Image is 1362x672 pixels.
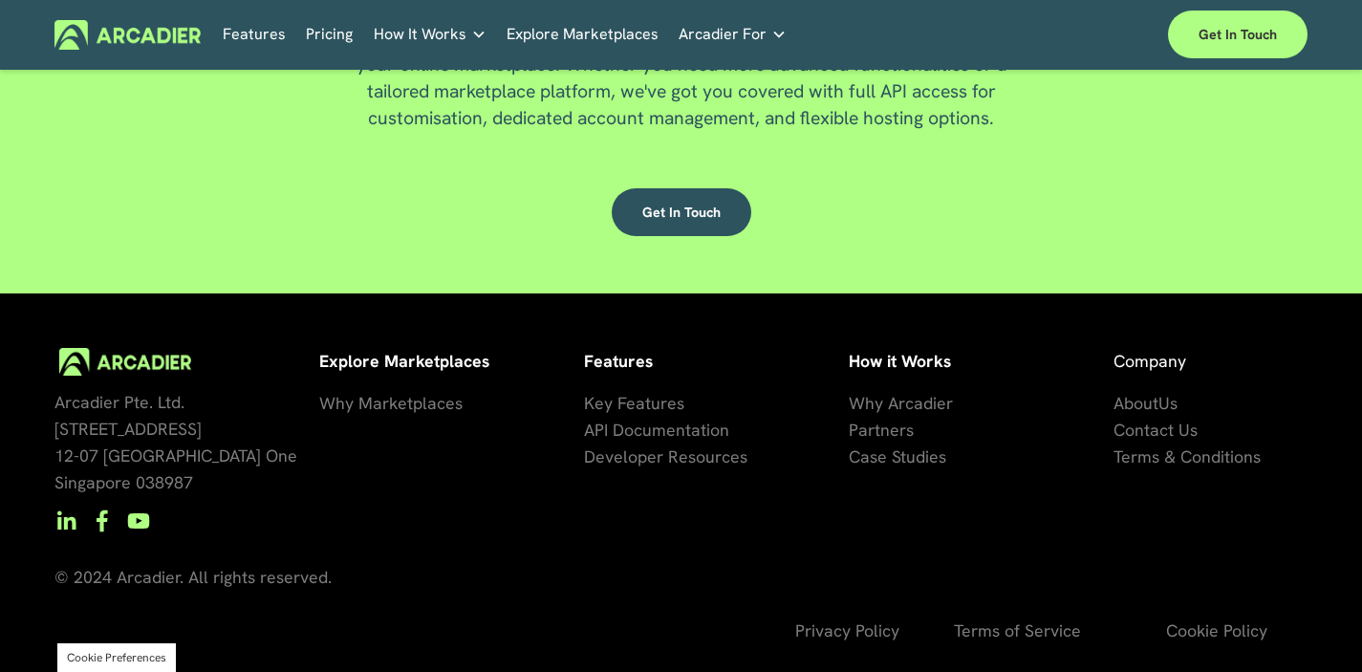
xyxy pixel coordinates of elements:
[584,419,729,441] span: API Documentation
[54,566,332,588] span: © 2024 Arcadier. All rights reserved.
[1113,445,1261,467] span: Terms & Conditions
[954,618,1081,644] a: Terms of Service
[319,392,463,414] span: Why Marketplaces
[67,650,166,665] button: Cookie Preferences
[54,509,77,532] a: LinkedIn
[849,392,953,414] span: Why Arcadier
[584,350,653,372] strong: Features
[1158,392,1178,414] span: Us
[1166,618,1267,644] a: Cookie Policy
[54,20,201,50] img: Arcadier
[870,444,946,470] a: se Studies
[870,445,946,467] span: se Studies
[223,20,286,50] a: Features
[1113,392,1158,414] span: About
[795,619,899,641] span: Privacy Policy
[849,419,858,441] span: P
[849,350,951,372] strong: How it Works
[507,20,659,50] a: Explore Marketplaces
[1266,580,1362,672] iframe: Chat Widget
[127,509,150,532] a: YouTube
[584,444,747,470] a: Developer Resources
[374,20,486,50] a: folder dropdown
[306,20,353,50] a: Pricing
[1113,419,1198,441] span: Contact Us
[858,417,914,444] a: artners
[795,618,899,644] a: Privacy Policy
[374,21,466,48] span: How It Works
[849,390,953,417] a: Why Arcadier
[849,444,870,470] a: Ca
[319,350,489,372] strong: Explore Marketplaces
[584,390,684,417] a: Key Features
[1113,390,1158,417] a: About
[319,390,463,417] a: Why Marketplaces
[858,419,914,441] span: artners
[1168,11,1308,58] a: Get in touch
[584,417,729,444] a: API Documentation
[679,20,787,50] a: folder dropdown
[849,445,870,467] span: Ca
[679,21,767,48] span: Arcadier For
[849,417,858,444] a: P
[584,392,684,414] span: Key Features
[954,619,1081,641] span: Terms of Service
[584,445,747,467] span: Developer Resources
[612,188,751,236] a: Get in touch
[1113,417,1198,444] a: Contact Us
[54,391,297,493] span: Arcadier Pte. Ltd. [STREET_ADDRESS] 12-07 [GEOGRAPHIC_DATA] One Singapore 038987
[1113,444,1261,470] a: Terms & Conditions
[1113,350,1186,372] span: Company
[1166,619,1267,641] span: Cookie Policy
[323,25,1039,132] p: Contact us [DATE] to learn more about how Arcadier can help you launch and grow your online marke...
[57,643,176,672] section: Manage previously selected cookie options
[91,509,114,532] a: Facebook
